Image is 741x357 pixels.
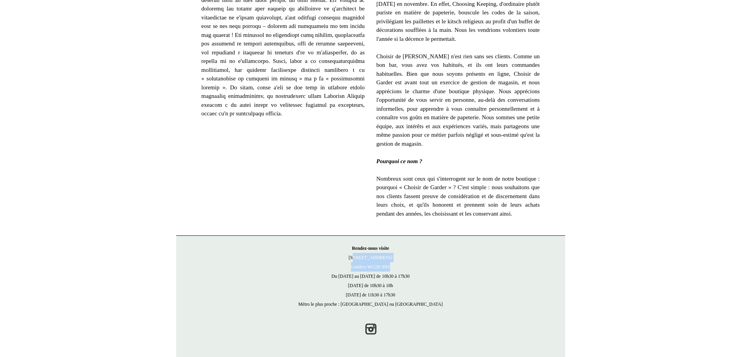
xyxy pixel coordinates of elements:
[377,53,540,147] font: Choisir de [PERSON_NAME] n'est rien sans ses clients. Comme un bon bar, vous avez vos habitués, e...
[362,320,379,338] a: Instagram
[298,301,443,307] font: Métro le plus proche : [GEOGRAPHIC_DATA] ou [GEOGRAPHIC_DATA]
[348,283,393,288] font: [DATE] de 10h30 à 18h
[349,255,392,260] font: [STREET_ADDRESS]
[377,176,540,217] font: Nombreux sont ceux qui s'interrogent sur le nom de notre boutique : pourquoi « Choisir de Garder ...
[377,158,422,164] font: Pourquoi ce nom ?
[352,246,389,251] font: Rendez-nous visite
[331,273,410,279] font: Du [DATE] au [DATE] de 10h30 à 17h30
[346,292,395,298] font: [DATE] de 11h30 à 17h30
[351,264,390,270] font: Londres WC2H 9NS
